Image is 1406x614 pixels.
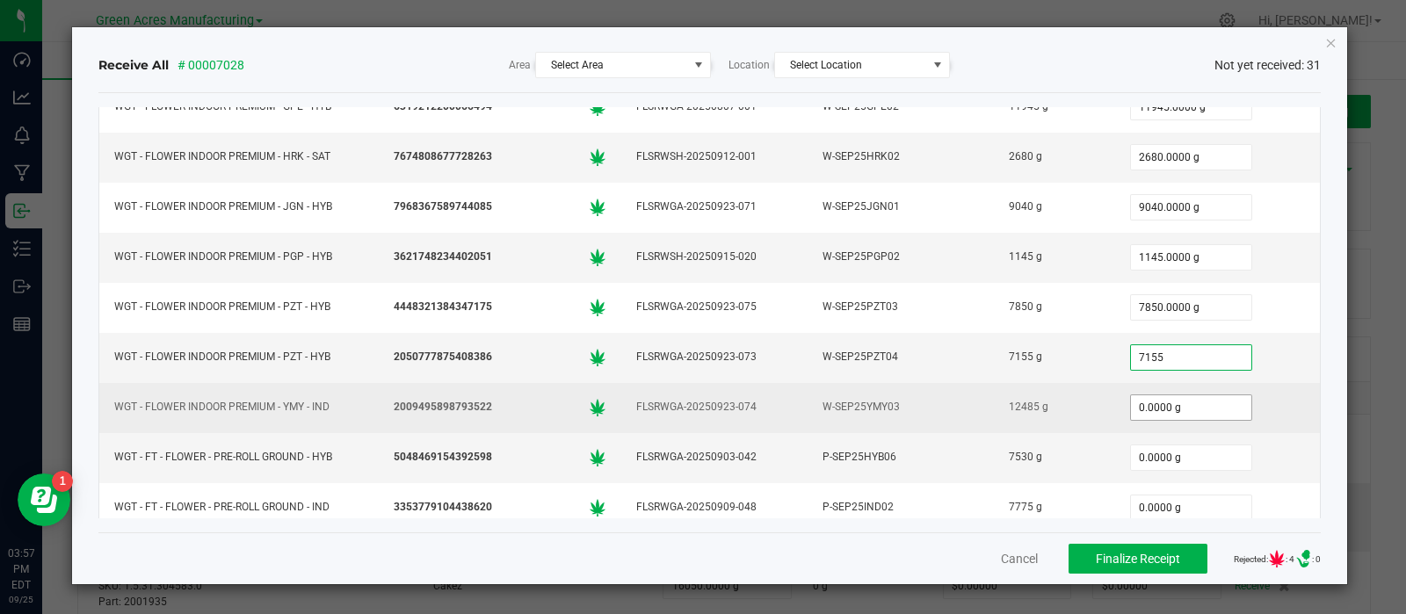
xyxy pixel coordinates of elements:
div: 9040 g [1004,194,1105,220]
span: NO DATA FOUND [774,52,950,78]
span: 3353779104438620 [394,499,492,516]
div: WGT - FLOWER INDOOR PREMIUM - PZT - HYB [110,294,368,320]
iframe: Resource center unread badge [52,471,73,492]
div: 7155 g [1004,344,1105,370]
div: FLSRWGA-20250923-073 [632,344,797,370]
div: WGT - FLOWER INDOOR PREMIUM - HRK - SAT [110,144,368,170]
span: Area [509,57,531,73]
span: Finalize Receipt [1096,552,1180,566]
span: 2009495898793522 [394,399,492,415]
span: Select Location [790,59,862,71]
div: P-SEP25IND02 [818,495,983,520]
div: 7530 g [1004,444,1105,470]
input: 0 g [1131,295,1252,320]
button: Close [1325,32,1337,53]
div: W-SEP25JGN01 [818,194,983,220]
span: 2050777875408386 [394,349,492,365]
span: Receive All [98,56,169,74]
div: W-SEP25YMY03 [818,394,983,420]
div: WGT - FLOWER INDOOR PREMIUM - YMY - IND [110,394,368,420]
iframe: Resource center [18,473,70,526]
span: Rejected: : 4 : 0 [1234,550,1321,567]
span: 7674808677728263 [394,148,492,165]
span: # 00007028 [178,56,244,75]
input: 0 g [1131,245,1252,270]
div: W-SEP25GPE02 [818,94,983,119]
input: 0 g [1131,495,1252,520]
span: Location [728,57,770,73]
div: 12485 g [1004,394,1105,420]
input: 0 g [1131,95,1252,119]
div: W-SEP25PZT03 [818,294,983,320]
input: 0 g [1131,445,1252,470]
div: FLSRWSH-20250915-020 [632,244,797,270]
div: 7850 g [1004,294,1105,320]
input: 0 g [1131,345,1252,370]
button: Cancel [1001,550,1038,567]
div: W-SEP25HRK02 [818,144,983,170]
input: 0 g [1131,145,1252,170]
div: WGT - FLOWER INDOOR PREMIUM - JGN - HYB [110,194,368,220]
div: WGT - FLOWER INDOOR PREMIUM - PGP - HYB [110,244,368,270]
span: 6319212200066494 [394,98,492,115]
div: WGT - FLOWER INDOOR PREMIUM - GPE - HYB [110,94,368,119]
div: FLSRWGA-20250923-071 [632,194,797,220]
div: 7775 g [1004,495,1105,520]
div: 11945 g [1004,94,1105,119]
div: FLSRWGA-20250923-075 [632,294,797,320]
span: Select Area [551,59,604,71]
div: P-SEP25HYB06 [818,444,983,470]
div: FLSRWGA-20250903-042 [632,444,797,470]
div: W-SEP25PGP02 [818,244,983,270]
div: FLSRWGA-20250909-048 [632,495,797,520]
div: FLSRWSH-20250912-001 [632,144,797,170]
button: Finalize Receipt [1069,544,1207,574]
div: WGT - FLOWER INDOOR PREMIUM - PZT - HYB [110,344,368,370]
span: 5048469154392598 [394,449,492,466]
input: 0 g [1131,195,1252,220]
div: FLSRWGA-20250807-001 [632,94,797,119]
span: 7968367589744085 [394,199,492,215]
div: FLSRWGA-20250923-074 [632,394,797,420]
span: Number of Cannabis barcodes either fully or partially rejected [1268,550,1286,567]
span: 3621748234402051 [394,249,492,265]
span: Not yet received: 31 [1214,56,1321,75]
div: WGT - FT - FLOWER - PRE-ROLL GROUND - IND [110,495,368,520]
div: WGT - FT - FLOWER - PRE-ROLL GROUND - HYB [110,444,368,470]
span: 4448321384347175 [394,299,492,315]
input: 0 g [1131,395,1252,420]
span: Number of Delivery Device barcodes either fully or partially rejected [1294,550,1312,567]
div: 2680 g [1004,144,1105,170]
div: W-SEP25PZT04 [818,344,983,370]
div: 1145 g [1004,244,1105,270]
